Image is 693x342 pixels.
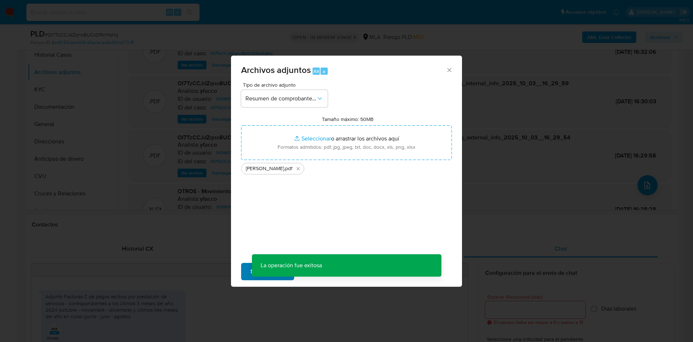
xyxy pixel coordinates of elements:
p: La operación fue exitosa [252,254,331,277]
span: Subir archivo [250,264,285,280]
span: Archivos adjuntos [241,64,311,76]
button: Eliminar Andrea Ailen Pierdominici.pdf [294,164,302,173]
ul: Archivos seleccionados [241,160,452,174]
button: Resumen de comprobantes electronicos emitidos ARCA [241,90,328,107]
label: Tamaño máximo: 50MB [322,116,374,122]
span: Cancelar [306,264,330,280]
span: .pdf [284,165,292,172]
span: [PERSON_NAME] [246,165,284,172]
span: Resumen de comprobantes electronicos emitidos ARCA [245,95,316,102]
button: Cerrar [446,66,452,73]
span: a [323,68,325,75]
button: Subir archivo [241,263,294,280]
span: Tipo de archivo adjunto [243,82,330,87]
span: Alt [313,68,319,75]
